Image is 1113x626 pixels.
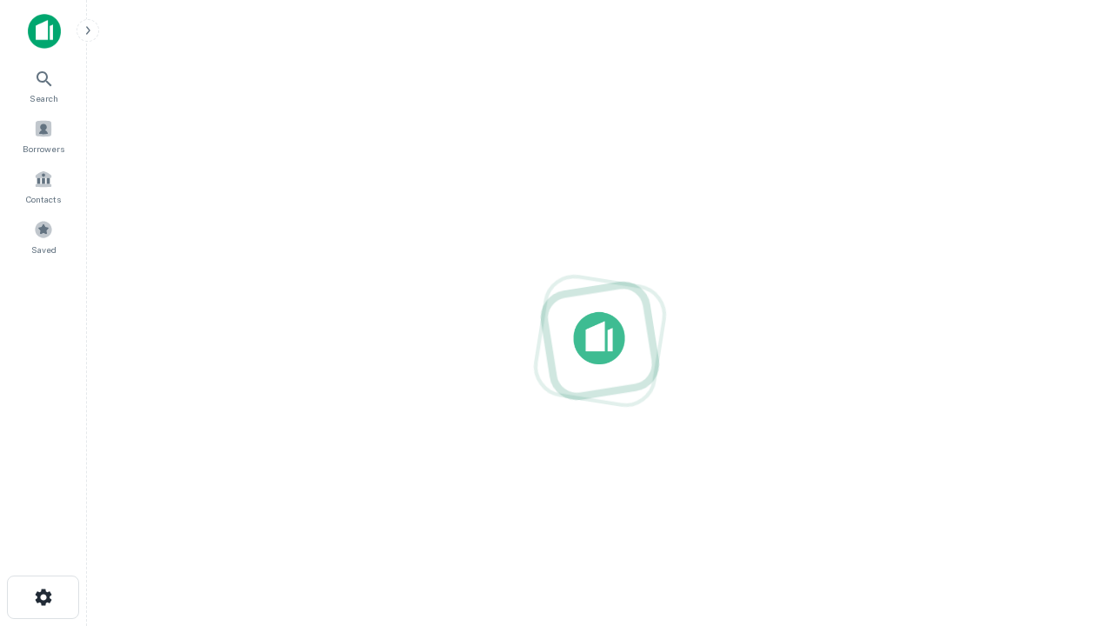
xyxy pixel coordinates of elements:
img: capitalize-icon.png [28,14,61,49]
span: Saved [31,243,57,256]
a: Search [5,62,82,109]
span: Contacts [26,192,61,206]
a: Borrowers [5,112,82,159]
span: Search [30,91,58,105]
iframe: Chat Widget [1026,487,1113,570]
span: Borrowers [23,142,64,156]
a: Saved [5,213,82,260]
a: Contacts [5,163,82,210]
